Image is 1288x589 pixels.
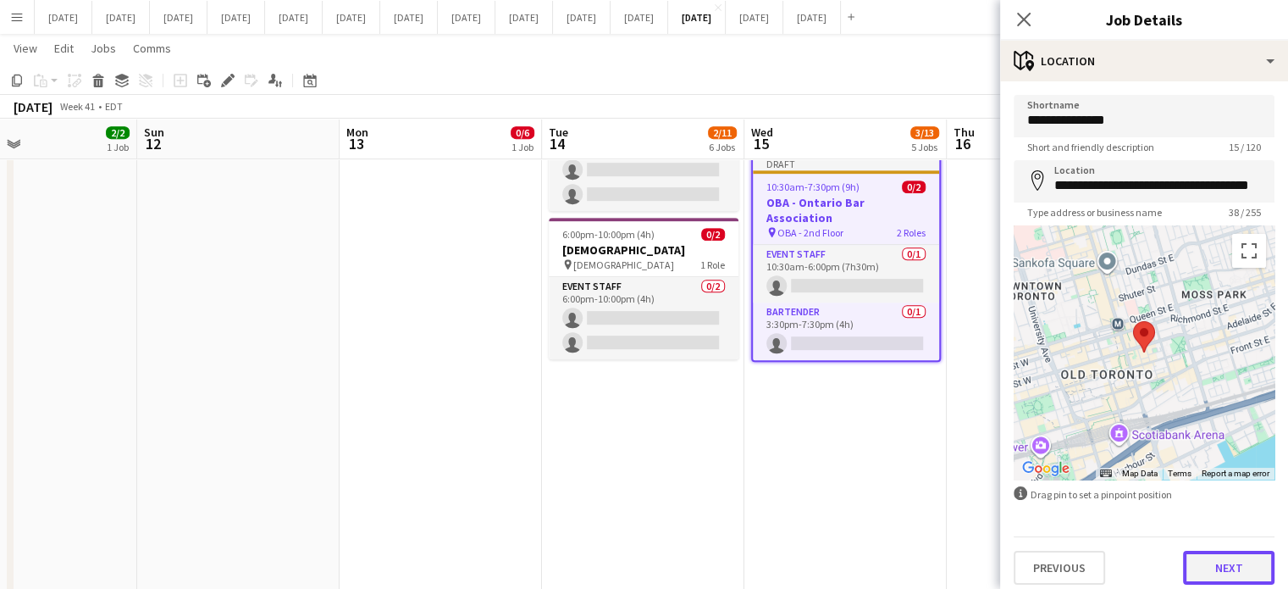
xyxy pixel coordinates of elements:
[709,141,736,153] div: 6 Jobs
[14,98,53,115] div: [DATE]
[1014,551,1105,585] button: Previous
[549,277,738,359] app-card-role: Event Staff0/26:00pm-10:00pm (4h)
[546,134,568,153] span: 14
[954,125,975,140] span: Thu
[701,228,725,241] span: 0/2
[84,37,123,59] a: Jobs
[611,1,668,34] button: [DATE]
[911,141,938,153] div: 5 Jobs
[1000,41,1288,81] div: Location
[1168,469,1191,478] a: Terms (opens in new tab)
[951,134,975,153] span: 16
[1232,234,1266,268] button: Toggle fullscreen view
[495,1,553,34] button: [DATE]
[54,41,74,56] span: Edit
[7,37,44,59] a: View
[133,41,171,56] span: Comms
[753,245,939,303] app-card-role: Event Staff0/110:30am-6:00pm (7h30m)
[549,218,738,359] app-job-card: 6:00pm-10:00pm (4h)0/2[DEMOGRAPHIC_DATA] [DEMOGRAPHIC_DATA]1 RoleEvent Staff0/26:00pm-10:00pm (4h)
[511,141,533,153] div: 1 Job
[766,181,860,193] span: 10:30am-7:30pm (9h)
[35,1,92,34] button: [DATE]
[1014,206,1175,219] span: Type address or business name
[344,134,368,153] span: 13
[549,242,738,258] h3: [DEMOGRAPHIC_DATA]
[777,226,843,239] span: OBA - 2nd Floor
[751,155,941,362] app-job-card: Draft10:30am-7:30pm (9h)0/2OBA - Ontario Bar Association OBA - 2nd Floor2 RolesEvent Staff0/110:3...
[902,181,926,193] span: 0/2
[107,141,129,153] div: 1 Job
[14,41,37,56] span: View
[1014,486,1274,503] div: Drag pin to set a pinpoint position
[753,195,939,225] h3: OBA - Ontario Bar Association
[562,228,655,241] span: 6:00pm-10:00pm (4h)
[753,157,939,170] div: Draft
[207,1,265,34] button: [DATE]
[105,100,123,113] div: EDT
[1215,206,1274,219] span: 38 / 255
[708,126,737,139] span: 2/11
[91,41,116,56] span: Jobs
[726,1,783,34] button: [DATE]
[749,134,773,153] span: 15
[56,100,98,113] span: Week 41
[1100,468,1112,480] button: Keyboard shortcuts
[150,1,207,34] button: [DATE]
[1202,469,1269,478] a: Report a map error
[1215,141,1274,153] span: 15 / 120
[265,1,323,34] button: [DATE]
[783,1,841,34] button: [DATE]
[897,226,926,239] span: 2 Roles
[323,1,380,34] button: [DATE]
[141,134,164,153] span: 12
[549,129,738,211] app-card-role: Event Staff0/211:00am-3:00pm (4h)
[144,125,164,140] span: Sun
[126,37,178,59] a: Comms
[751,125,773,140] span: Wed
[700,258,725,271] span: 1 Role
[1018,458,1074,480] a: Open this area in Google Maps (opens a new window)
[1000,8,1288,31] h3: Job Details
[47,37,80,59] a: Edit
[1183,551,1274,585] button: Next
[1014,141,1168,153] span: Short and friendly description
[910,126,939,139] span: 3/13
[549,125,568,140] span: Tue
[573,258,674,271] span: [DEMOGRAPHIC_DATA]
[1018,458,1074,480] img: Google
[438,1,495,34] button: [DATE]
[1122,468,1158,480] button: Map Data
[511,126,534,139] span: 0/6
[553,1,611,34] button: [DATE]
[106,126,130,139] span: 2/2
[668,1,726,34] button: [DATE]
[92,1,150,34] button: [DATE]
[380,1,438,34] button: [DATE]
[346,125,368,140] span: Mon
[753,303,939,360] app-card-role: Bartender0/13:30pm-7:30pm (4h)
